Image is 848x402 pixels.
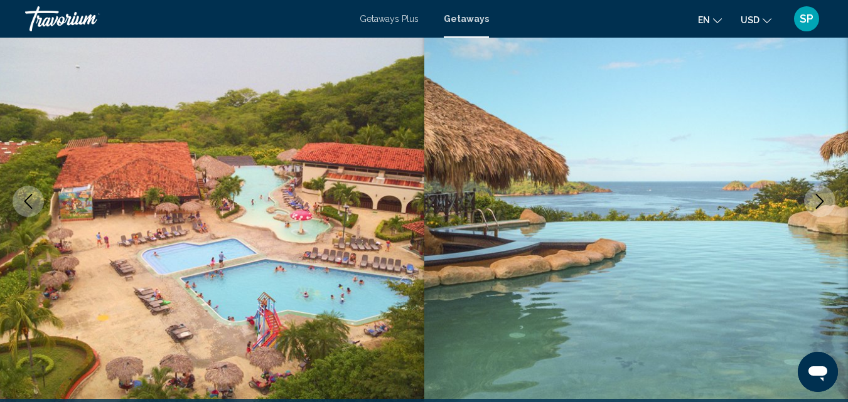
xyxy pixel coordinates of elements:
[698,11,722,29] button: Change language
[804,186,835,217] button: Next image
[444,14,489,24] a: Getaways
[741,15,759,25] span: USD
[800,13,813,25] span: SP
[798,352,838,392] iframe: Button to launch messaging window
[13,186,44,217] button: Previous image
[25,6,347,31] a: Travorium
[741,11,771,29] button: Change currency
[360,14,419,24] a: Getaways Plus
[698,15,710,25] span: en
[790,6,823,32] button: User Menu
